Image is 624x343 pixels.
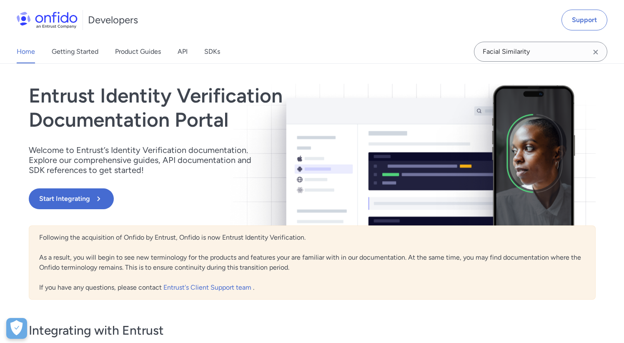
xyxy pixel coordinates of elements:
[29,145,262,175] p: Welcome to Entrust’s Identity Verification documentation. Explore our comprehensive guides, API d...
[88,13,138,27] h1: Developers
[29,322,596,339] h3: Integrating with Entrust
[115,40,161,63] a: Product Guides
[163,283,253,291] a: Entrust's Client Support team
[29,188,114,209] button: Start Integrating
[204,40,220,63] a: SDKs
[6,318,27,339] button: Open Preferences
[591,47,601,57] svg: Clear search field button
[29,225,596,300] div: Following the acquisition of Onfido by Entrust, Onfido is now Entrust Identity Verification. As a...
[17,12,78,28] img: Onfido Logo
[17,40,35,63] a: Home
[29,84,426,132] h1: Entrust Identity Verification Documentation Portal
[6,318,27,339] div: Cookie Preferences
[29,188,426,209] a: Start Integrating
[178,40,188,63] a: API
[561,10,607,30] a: Support
[474,42,607,62] input: Onfido search input field
[52,40,98,63] a: Getting Started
